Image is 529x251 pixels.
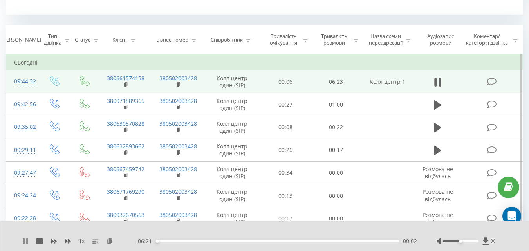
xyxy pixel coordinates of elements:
td: 00:17 [260,207,311,230]
div: Клієнт [112,36,127,43]
td: Колл центр один (SIP) [204,184,260,207]
a: 380932670563 [107,211,144,218]
div: Статус [75,36,90,43]
div: 09:29:11 [14,143,31,158]
span: 00:02 [403,237,417,245]
span: Розмова не відбулась [422,211,453,226]
td: 00:00 [311,184,361,207]
td: 06:23 [311,70,361,93]
td: Колл центр 1 [361,70,414,93]
td: 00:08 [260,116,311,139]
td: Колл центр один (SIP) [204,207,260,230]
div: Коментар/категорія дзвінка [464,33,510,46]
div: 09:27:47 [14,165,31,181]
div: Бізнес номер [156,36,188,43]
div: [PERSON_NAME] [2,36,41,43]
a: 380671769290 [107,188,144,195]
a: 380502003428 [159,211,197,218]
a: 380502003428 [159,97,197,105]
div: Accessibility label [156,240,159,243]
a: 380502003428 [159,143,197,150]
div: Open Intercom Messenger [502,207,521,226]
div: Співробітник [211,36,243,43]
td: 01:00 [311,93,361,116]
span: 1 x [79,237,85,245]
td: 00:27 [260,93,311,116]
span: Розмова не відбулась [422,188,453,202]
td: Колл центр один (SIP) [204,70,260,93]
a: 380502003428 [159,74,197,82]
div: Тип дзвінка [44,33,61,46]
td: 00:00 [311,207,361,230]
div: 09:42:56 [14,97,31,112]
td: 00:17 [311,139,361,161]
td: Колл центр один (SIP) [204,161,260,184]
div: Назва схеми переадресації [368,33,403,46]
div: 09:24:24 [14,188,31,203]
span: - 06:21 [136,237,156,245]
div: 09:35:02 [14,119,31,135]
div: 09:44:32 [14,74,31,89]
td: Сьогодні [6,55,523,70]
div: Аудіозапис розмови [421,33,460,46]
div: Тривалість очікування [267,33,300,46]
a: 380502003428 [159,188,197,195]
a: 380661574158 [107,74,144,82]
a: 380502003428 [159,165,197,173]
a: 380630570828 [107,120,144,127]
div: Тривалість розмови [318,33,350,46]
td: 00:34 [260,161,311,184]
td: 00:00 [311,161,361,184]
a: 380632893662 [107,143,144,150]
div: 09:22:28 [14,211,31,226]
td: Колл центр один (SIP) [204,139,260,161]
td: Колл центр один (SIP) [204,116,260,139]
a: 380502003428 [159,120,197,127]
td: 00:26 [260,139,311,161]
a: 380667459742 [107,165,144,173]
a: 380971889365 [107,97,144,105]
td: 00:06 [260,70,311,93]
td: Колл центр один (SIP) [204,93,260,116]
td: 00:13 [260,184,311,207]
div: Accessibility label [459,240,462,243]
td: 00:22 [311,116,361,139]
span: Розмова не відбулась [422,165,453,180]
